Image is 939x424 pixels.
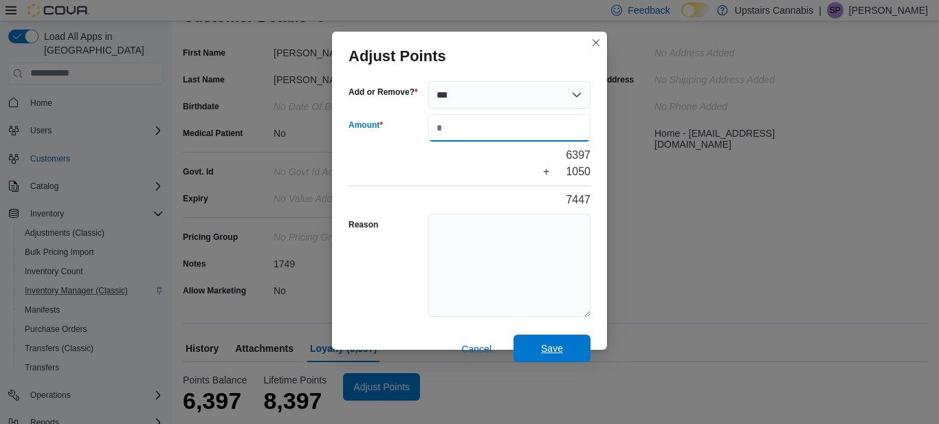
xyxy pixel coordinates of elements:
[543,164,549,180] div: +
[588,34,604,51] button: Closes this modal window
[349,219,378,230] label: Reason
[349,120,383,131] label: Amount
[566,164,590,180] div: 1050
[349,48,446,65] h3: Adjust Points
[349,87,418,98] label: Add or Remove?
[456,335,497,363] button: Cancel
[541,342,563,355] span: Save
[461,342,491,356] span: Cancel
[566,147,590,164] div: 6397
[566,192,590,208] div: 7447
[513,335,590,362] button: Save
